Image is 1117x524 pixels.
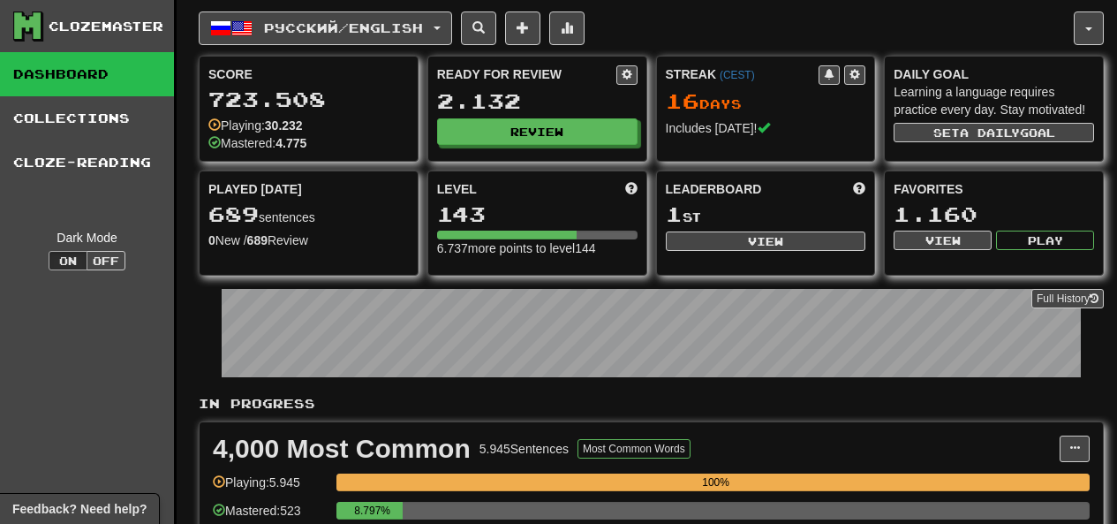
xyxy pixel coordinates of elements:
[894,65,1094,83] div: Daily Goal
[208,134,306,152] div: Mastered:
[437,65,616,83] div: Ready for Review
[275,136,306,150] strong: 4.775
[208,232,409,249] div: New / Review
[13,229,161,247] div: Dark Mode
[208,233,215,247] strong: 0
[208,65,409,83] div: Score
[437,239,638,257] div: 6.737 more points to level 144
[199,11,452,45] button: Русский/English
[666,203,866,226] div: st
[208,180,302,198] span: Played [DATE]
[208,203,409,226] div: sentences
[625,180,638,198] span: Score more points to level up
[247,233,268,247] strong: 689
[342,474,1090,491] div: 100%
[666,180,762,198] span: Leaderboard
[894,180,1094,198] div: Favorites
[666,90,866,113] div: Day s
[12,500,147,518] span: Open feedback widget
[894,83,1094,118] div: Learning a language requires practice every day. Stay motivated!
[666,201,683,226] span: 1
[960,126,1020,139] span: a daily
[213,436,471,462] div: 4,000 Most Common
[853,180,865,198] span: This week in points, UTC
[666,119,866,137] div: Includes [DATE]!
[666,232,866,251] button: View
[461,11,496,45] button: Search sentences
[720,69,755,81] a: (CEST)
[265,118,303,133] strong: 30.232
[87,251,125,270] button: Off
[894,123,1094,142] button: Seta dailygoal
[49,18,163,35] div: Clozemaster
[666,65,819,83] div: Streak
[213,474,328,503] div: Playing: 5.945
[479,440,569,458] div: 5.945 Sentences
[208,117,303,134] div: Playing:
[437,90,638,112] div: 2.132
[894,231,992,250] button: View
[199,395,1104,413] p: In Progress
[666,88,699,113] span: 16
[577,439,691,459] button: Most Common Words
[437,203,638,225] div: 143
[264,20,423,35] span: Русский / English
[996,231,1094,250] button: Play
[437,180,477,198] span: Level
[49,251,87,270] button: On
[894,203,1094,225] div: 1.160
[208,201,259,226] span: 689
[342,502,403,520] div: 8.797%
[208,88,409,110] div: 723.508
[437,118,638,145] button: Review
[1031,289,1104,308] a: Full History
[549,11,585,45] button: More stats
[505,11,540,45] button: Add sentence to collection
